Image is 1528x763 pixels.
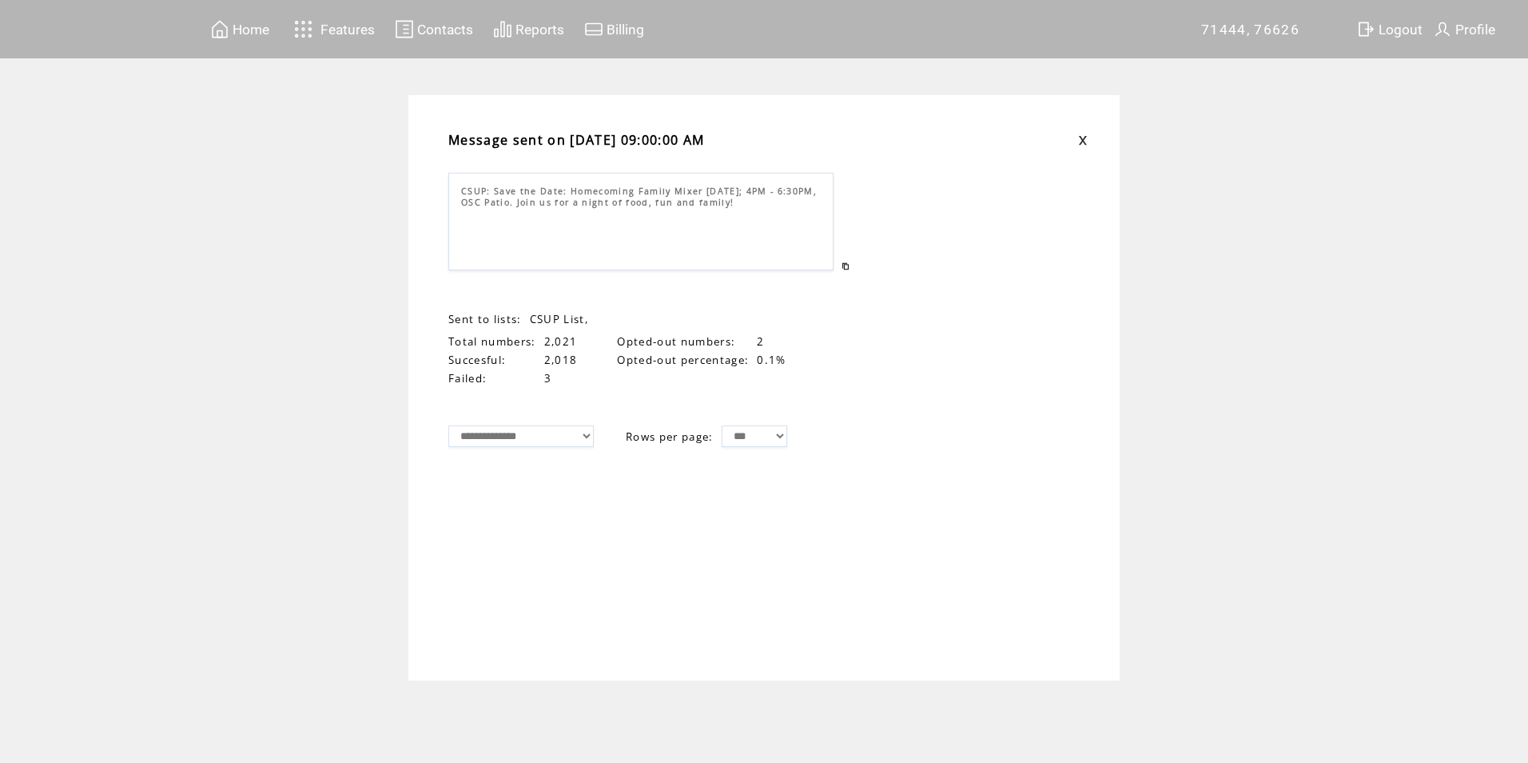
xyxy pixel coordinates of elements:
[461,186,817,208] span: CSUP: Save the Date: Homecoming Family Mixer [DATE]; 4PM - 6:30PM, OSC Patio. Join us for a night...
[757,334,764,349] span: 2
[1379,22,1423,38] span: Logout
[515,22,564,38] span: Reports
[448,353,506,367] span: Succesful:
[210,19,229,39] img: home.svg
[1354,17,1431,42] a: Logout
[448,334,536,349] span: Total numbers:
[392,17,476,42] a: Contacts
[607,22,644,38] span: Billing
[289,16,317,42] img: features.svg
[757,353,786,367] span: 0.1%
[1433,19,1452,39] img: profile.svg
[448,312,522,326] span: Sent to lists:
[395,19,414,39] img: contacts.svg
[582,17,647,42] a: Billing
[617,334,735,349] span: Opted-out numbers:
[544,353,578,367] span: 2,018
[584,19,603,39] img: creidtcard.svg
[1431,17,1498,42] a: Profile
[320,22,375,38] span: Features
[1201,22,1299,38] span: 71444, 76626
[233,22,269,38] span: Home
[448,371,487,385] span: Failed:
[493,19,512,39] img: chart.svg
[491,17,567,42] a: Reports
[1356,19,1375,39] img: exit.svg
[530,312,588,326] span: CSUP List,
[448,131,704,149] span: Message sent on [DATE] 09:00:00 AM
[617,353,749,367] span: Opted-out percentage:
[287,14,377,45] a: Features
[544,371,551,385] span: 3
[208,17,272,42] a: Home
[626,429,714,444] span: Rows per page:
[1455,22,1495,38] span: Profile
[417,22,473,38] span: Contacts
[544,334,578,349] span: 2,021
